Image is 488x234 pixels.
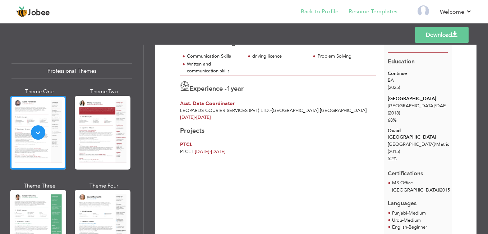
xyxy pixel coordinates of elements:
span: Certifications [388,164,423,178]
div: Theme Three [11,182,68,190]
span: Jobee [28,9,50,17]
span: (2018) [388,110,400,116]
p: [GEOGRAPHIC_DATA] 2015 [392,187,450,194]
span: 68% [388,117,397,123]
span: (2015) [388,148,400,155]
span: Asst. Data Coordinator [180,100,235,107]
div: Continue [388,70,448,77]
span: [GEOGRAPHIC_DATA] [272,107,318,114]
span: [GEOGRAPHIC_DATA] Matric [388,141,449,148]
div: Quaid-[GEOGRAPHIC_DATA] [388,127,448,141]
span: - [402,217,404,224]
span: Leopards Courier Services (Pvt) Ltd. [180,107,270,114]
a: Resume Templates [349,8,397,16]
li: Beginner [392,224,427,231]
span: Experience - [189,84,227,93]
span: - [407,210,409,216]
div: [GEOGRAPHIC_DATA] [388,95,448,102]
li: Medium [392,210,426,217]
span: MS Office [392,180,413,186]
span: | [367,107,368,114]
span: | [439,187,440,193]
span: [DATE] [180,114,211,121]
span: [GEOGRAPHIC_DATA] [320,107,367,114]
img: jobee.io [16,6,28,18]
div: Theme Two [76,88,132,95]
a: Welcome [440,8,472,16]
a: Jobee [16,6,50,18]
span: PTCL [180,148,191,155]
span: English [392,224,407,230]
span: [GEOGRAPHIC_DATA] DAE [388,103,446,109]
div: Professional Themes [11,63,132,79]
label: year [227,84,244,94]
span: , [318,107,320,114]
span: - [210,148,211,155]
span: Punjabi [392,210,407,216]
span: - [407,224,409,230]
span: PTCL [180,141,192,148]
div: Problem Solving [318,53,372,60]
span: [DATE] [180,114,196,121]
li: Medium [392,217,427,224]
a: Back to Profile [301,8,339,16]
div: Communication Skills [187,53,241,60]
span: Languages [388,194,416,208]
div: Theme Four [76,182,132,190]
span: Projects [180,126,204,135]
span: 1 [227,84,231,93]
span: - [270,107,272,114]
span: [DATE] [DATE] [195,148,226,155]
a: Download [415,27,469,43]
span: | [192,148,193,155]
span: BA [388,77,394,84]
div: Theme One [11,88,68,95]
div: driving licence [252,53,307,60]
span: Education [388,58,415,66]
div: Written and communication skills [187,61,241,74]
span: - [195,114,196,121]
span: Urdu [392,217,402,224]
span: (2025) [388,84,400,91]
img: Profile Img [418,5,429,17]
span: / [434,103,436,109]
span: / [434,141,436,148]
span: 52% [388,156,397,162]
